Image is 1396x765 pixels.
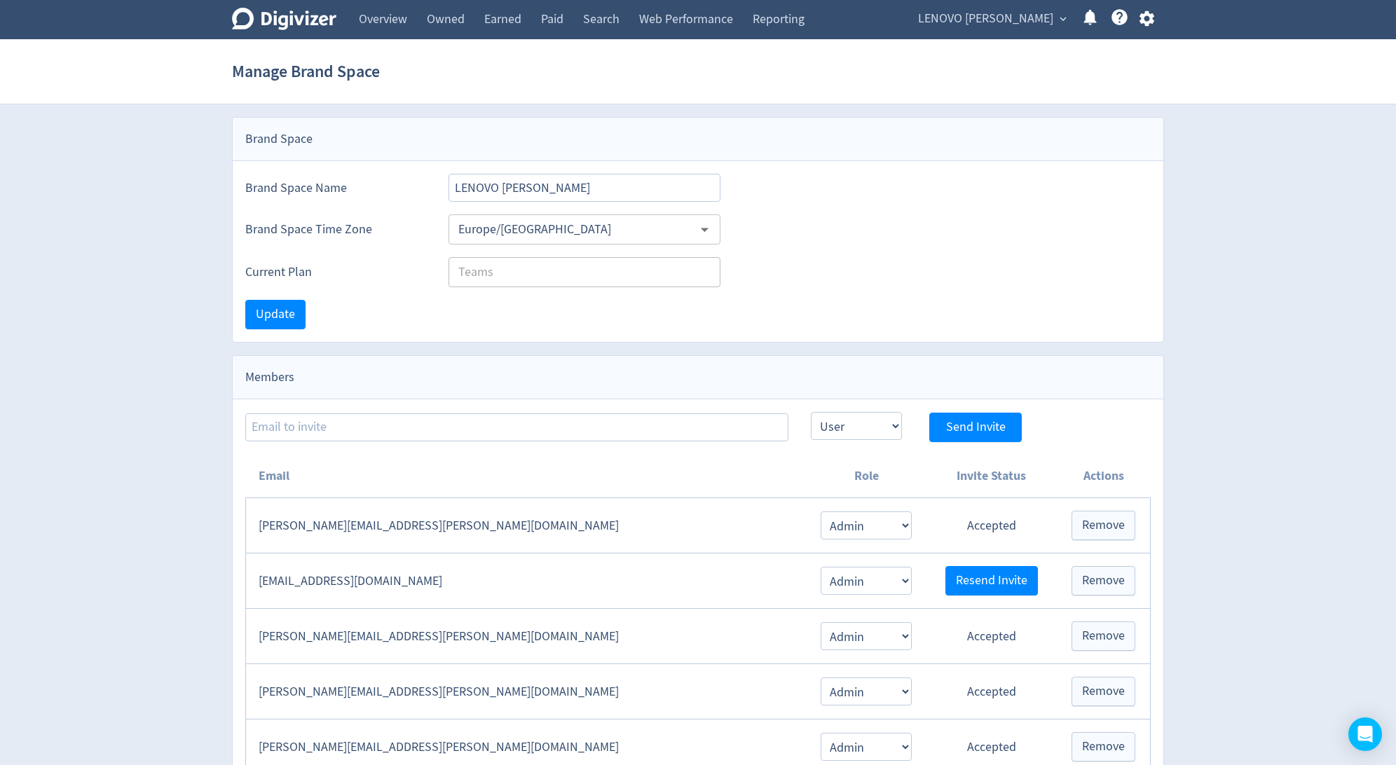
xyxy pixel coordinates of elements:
input: Select Timezone [453,219,693,240]
button: Resend Invite [945,566,1038,595]
td: [EMAIL_ADDRESS][DOMAIN_NAME] [246,553,807,609]
h1: Manage Brand Space [232,49,380,94]
button: Remove [1072,566,1135,595]
span: Send Invite [946,421,1006,434]
span: LENOVO [PERSON_NAME] [918,8,1053,30]
span: Remove [1082,740,1125,753]
button: Remove [1072,732,1135,761]
button: Remove [1072,677,1135,706]
td: Accepted [926,609,1057,664]
td: [PERSON_NAME][EMAIL_ADDRESS][PERSON_NAME][DOMAIN_NAME] [246,609,807,664]
span: expand_more [1057,13,1069,25]
label: Brand Space Time Zone [245,221,426,238]
span: Resend Invite [956,574,1027,587]
button: Update [245,300,306,329]
th: Actions [1057,455,1150,498]
span: Remove [1082,519,1125,532]
div: Open Intercom Messenger [1348,717,1382,751]
td: Accepted [926,664,1057,719]
span: Remove [1082,574,1125,587]
th: Role [807,455,926,498]
td: Accepted [926,498,1057,553]
button: Remove [1072,511,1135,540]
div: Members [233,356,1163,399]
span: Remove [1082,685,1125,698]
div: Brand Space [233,118,1163,161]
input: Brand Space [449,174,720,202]
label: Current Plan [245,263,426,281]
span: Remove [1082,630,1125,642]
button: Open [694,219,716,240]
th: Email [246,455,807,498]
th: Invite Status [926,455,1057,498]
input: Email to invite [245,413,788,441]
button: LENOVO [PERSON_NAME] [913,8,1070,30]
span: Update [256,308,295,321]
button: Remove [1072,621,1135,651]
td: [PERSON_NAME][EMAIL_ADDRESS][PERSON_NAME][DOMAIN_NAME] [246,498,807,553]
td: [PERSON_NAME][EMAIL_ADDRESS][PERSON_NAME][DOMAIN_NAME] [246,664,807,719]
label: Brand Space Name [245,179,426,197]
button: Send Invite [929,413,1022,442]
